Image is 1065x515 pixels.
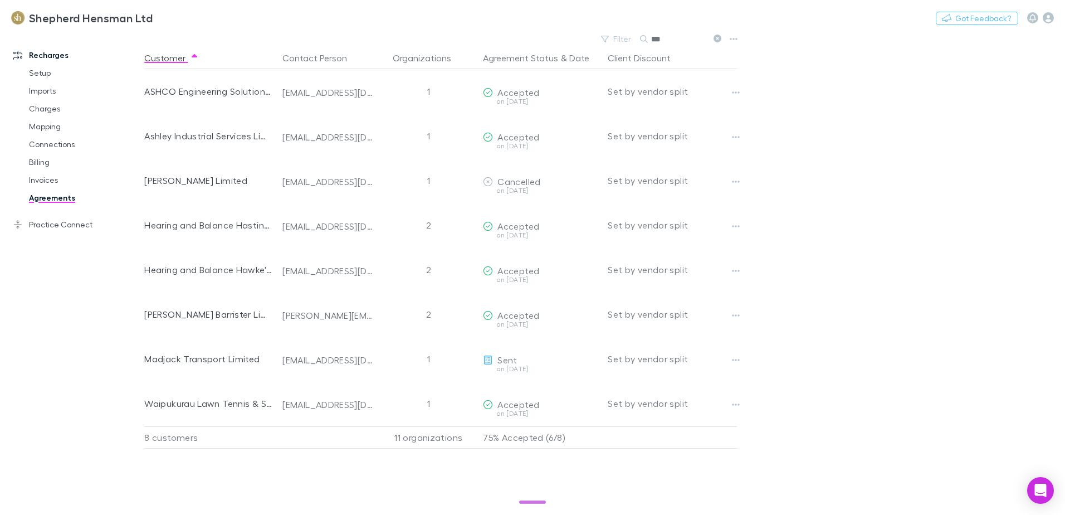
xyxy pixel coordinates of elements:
span: Accepted [497,87,539,98]
a: Recharges [2,46,150,64]
a: Mapping [18,118,150,135]
div: Set by vendor split [608,69,737,114]
span: Accepted [497,399,539,410]
div: on [DATE] [483,187,599,194]
button: Contact Person [282,47,360,69]
div: Set by vendor split [608,203,737,247]
div: ASHCO Engineering Solutions Limited [144,69,273,114]
div: 2 [378,247,478,292]
div: Set by vendor split [608,337,737,381]
div: Set by vendor split [608,114,737,158]
div: 1 [378,337,478,381]
a: Shepherd Hensman Ltd [4,4,159,31]
div: [EMAIL_ADDRESS][DOMAIN_NAME] [282,265,374,276]
div: Set by vendor split [608,381,737,426]
span: Accepted [497,265,539,276]
div: on [DATE] [483,143,599,149]
a: Practice Connect [2,216,150,234]
span: Cancelled [497,176,540,187]
div: on [DATE] [483,276,599,283]
div: [EMAIL_ADDRESS][DOMAIN_NAME] [282,399,374,410]
a: Agreements [18,189,150,207]
div: 1 [378,381,478,426]
div: 1 [378,69,478,114]
h3: Shepherd Hensman Ltd [29,11,153,25]
div: 1 [378,158,478,203]
div: on [DATE] [483,366,599,372]
div: [EMAIL_ADDRESS][DOMAIN_NAME] [282,354,374,366]
button: Agreement Status [483,47,558,69]
span: Accepted [497,221,539,231]
div: Set by vendor split [608,292,737,337]
div: [PERSON_NAME] Limited [144,158,273,203]
div: Ashley Industrial Services Limited [144,114,273,158]
a: Invoices [18,171,150,189]
a: Connections [18,135,150,153]
div: on [DATE] [483,321,599,328]
p: 75% Accepted (6/8) [483,427,599,448]
div: Madjack Transport Limited [144,337,273,381]
button: Customer [144,47,199,69]
button: Organizations [393,47,465,69]
div: 2 [378,292,478,337]
div: [PERSON_NAME][EMAIL_ADDRESS][DOMAIN_NAME] [282,310,374,321]
div: [EMAIL_ADDRESS][DOMAIN_NAME] [282,221,374,232]
div: & [483,47,599,69]
div: 2 [378,203,478,247]
div: [PERSON_NAME] Barrister Limited [144,292,273,337]
div: on [DATE] [483,98,599,105]
img: Shepherd Hensman Ltd's Logo [11,11,25,25]
div: Set by vendor split [608,158,737,203]
div: Open Intercom Messenger [1027,477,1054,504]
div: Hearing and Balance Hawke's Bay Limited [144,247,273,292]
div: on [DATE] [483,410,599,417]
div: on [DATE] [483,232,599,239]
div: 1 [378,114,478,158]
div: Set by vendor split [608,247,737,292]
button: Filter [595,32,638,46]
span: Accepted [497,310,539,320]
a: Setup [18,64,150,82]
a: Billing [18,153,150,171]
button: Date [569,47,589,69]
div: 8 customers [144,426,278,449]
div: Waipukurau Lawn Tennis & Squash Racquet Club Inc [144,381,273,426]
div: [EMAIL_ADDRESS][DOMAIN_NAME] [282,132,374,143]
div: 11 organizations [378,426,478,449]
button: Client Discount [608,47,684,69]
span: Sent [497,354,517,365]
a: Charges [18,100,150,118]
a: Imports [18,82,150,100]
div: [EMAIL_ADDRESS][DOMAIN_NAME] [282,87,374,98]
div: [EMAIL_ADDRESS][DOMAIN_NAME] [282,176,374,187]
span: Accepted [497,132,539,142]
button: Got Feedback? [936,12,1018,25]
div: Hearing and Balance Hastings Limited [144,203,273,247]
